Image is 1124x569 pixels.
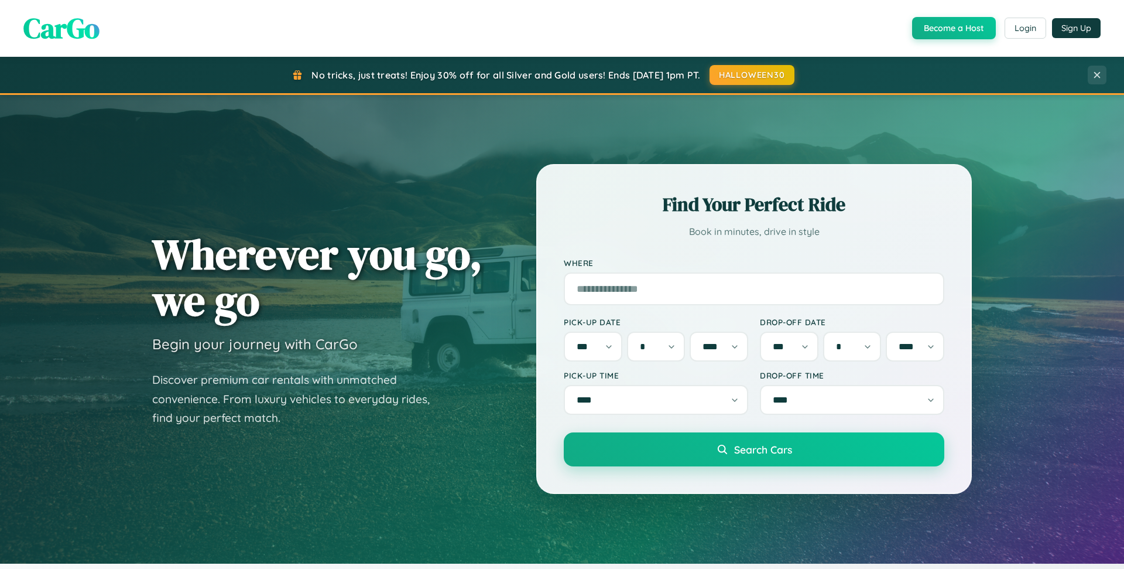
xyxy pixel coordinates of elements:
[760,317,944,327] label: Drop-off Date
[760,370,944,380] label: Drop-off Time
[311,69,700,81] span: No tricks, just treats! Enjoy 30% off for all Silver and Gold users! Ends [DATE] 1pm PT.
[23,9,100,47] span: CarGo
[912,17,996,39] button: Become a Host
[152,231,482,323] h1: Wherever you go, we go
[564,223,944,240] p: Book in minutes, drive in style
[564,192,944,217] h2: Find Your Perfect Ride
[152,370,445,428] p: Discover premium car rentals with unmatched convenience. From luxury vehicles to everyday rides, ...
[564,370,748,380] label: Pick-up Time
[564,317,748,327] label: Pick-up Date
[710,65,794,85] button: HALLOWEEN30
[152,335,358,353] h3: Begin your journey with CarGo
[1005,18,1046,39] button: Login
[734,443,792,456] span: Search Cars
[1052,18,1101,38] button: Sign Up
[564,432,944,466] button: Search Cars
[564,258,944,268] label: Where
